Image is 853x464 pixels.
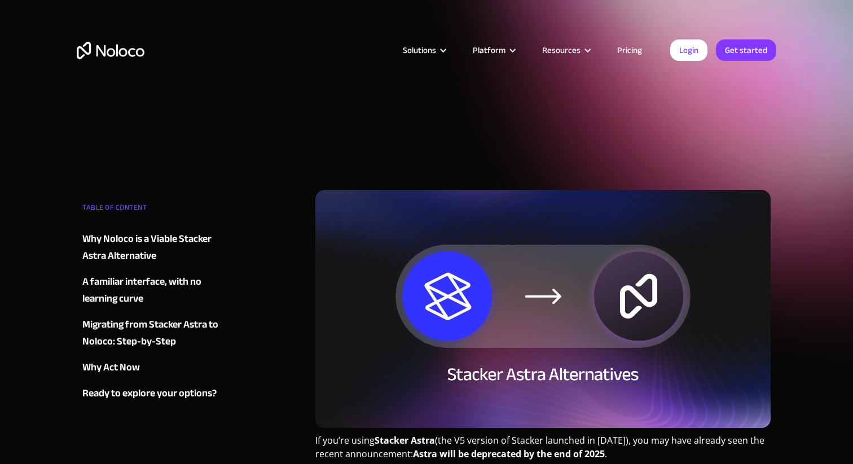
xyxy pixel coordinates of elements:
a: Ready to explore your options? [82,385,219,402]
strong: Astra will be deprecated by the end of 2025 [413,448,605,460]
div: Platform [459,43,528,58]
div: Solutions [389,43,459,58]
div: Resources [528,43,603,58]
div: Solutions [403,43,436,58]
strong: Stacker Astra [375,434,435,447]
div: Ready to explore your options? [82,385,217,402]
a: Login [670,39,707,61]
a: Pricing [603,43,656,58]
a: Why Act Now [82,359,219,376]
a: A familiar interface, with no learning curve [82,273,219,307]
a: Get started [716,39,776,61]
div: Platform [473,43,505,58]
a: home [77,42,144,59]
a: Migrating from Stacker Astra to Noloco: Step-by-Step [82,316,219,350]
div: Resources [542,43,581,58]
div: Why Act Now [82,359,140,376]
div: TABLE OF CONTENT [82,199,219,222]
a: Why Noloco is a Viable Stacker Astra Alternative [82,231,219,264]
